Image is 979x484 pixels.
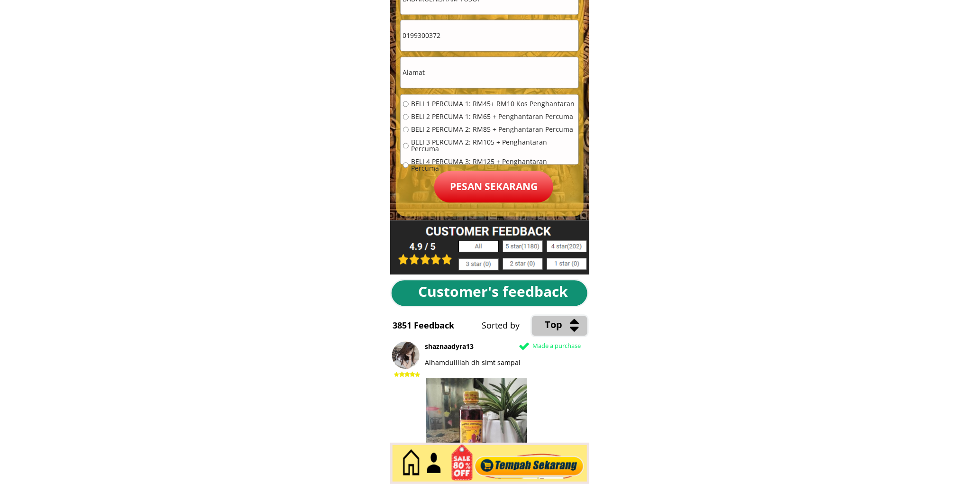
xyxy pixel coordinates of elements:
span: BELI 4 PERCUMA 3: RM125 + Penghantaran Percuma [411,159,576,172]
span: BELI 3 PERCUMA 2: RM105 + Penghantaran Percuma [411,139,576,153]
div: Sorted by [482,319,705,333]
div: Alhamdulillah dh slmt sampai [425,358,587,368]
div: shaznaadyra13 [425,342,647,352]
div: Customer's feedback [418,281,576,303]
input: Telefon [401,20,578,51]
span: BELI 2 PERCUMA 1: RM65 + Penghantaran Percuma [411,114,576,120]
div: Made a purchase [533,341,634,351]
input: Alamat [401,57,578,88]
span: BELI 2 PERCUMA 2: RM85 + Penghantaran Percuma [411,127,576,133]
span: BELI 1 PERCUMA 1: RM45+ RM10 Kos Penghantaran [411,101,576,108]
div: Top [545,318,631,333]
p: Pesan sekarang [434,171,553,203]
div: 3851 Feedback [393,319,468,333]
